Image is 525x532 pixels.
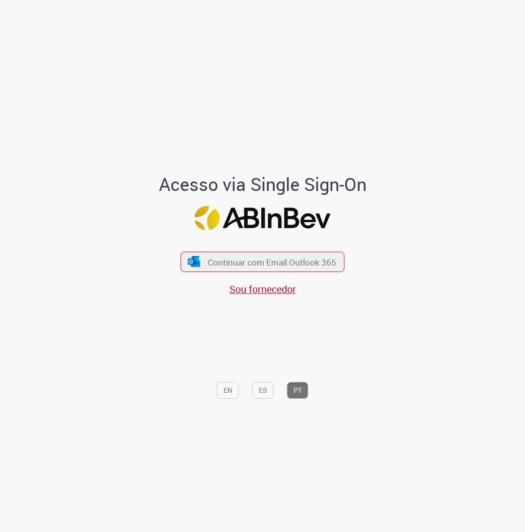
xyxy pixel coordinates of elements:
[229,282,296,296] a: Sou fornecedor
[252,382,274,399] button: ES
[181,252,345,272] button: ícone Azure/Microsoft 360 Continuar com Email Outlook 365
[217,382,239,399] button: EN
[187,256,201,266] img: ícone Azure/Microsoft 360
[150,175,375,194] h1: Acesso via Single Sign-On
[208,256,336,267] span: Continuar com Email Outlook 365
[195,206,331,231] img: Logo ABInBev
[287,382,308,399] button: PT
